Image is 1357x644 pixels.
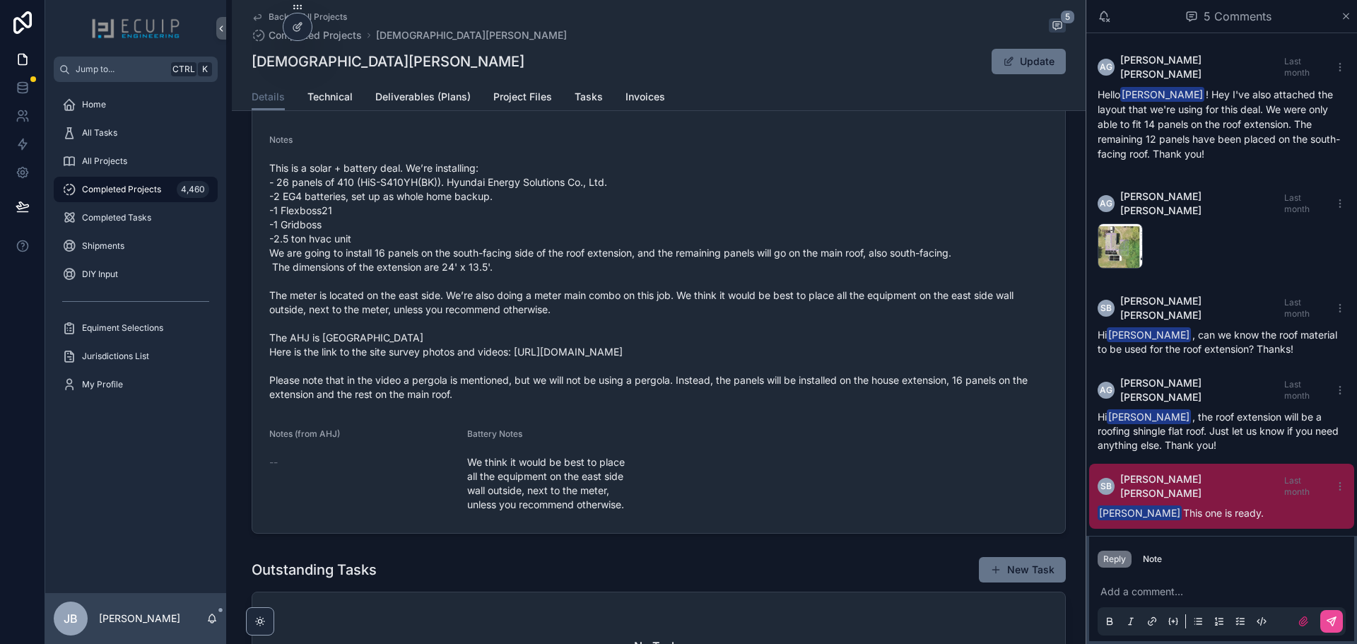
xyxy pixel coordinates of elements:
div: Note [1143,554,1162,565]
span: [PERSON_NAME] [1107,327,1191,342]
span: [PERSON_NAME] [PERSON_NAME] [1120,294,1284,322]
span: All Projects [82,156,127,167]
span: Notes (from AHJ) [269,428,340,439]
span: SB [1100,481,1112,492]
a: Completed Projects [252,28,362,42]
a: DIY Input [54,262,218,287]
span: Last month [1284,379,1310,401]
span: [PERSON_NAME] [PERSON_NAME] [1120,53,1284,81]
button: Update [992,49,1066,74]
button: 5 [1049,18,1066,35]
span: Back to All Projects [269,11,347,23]
span: [PERSON_NAME] [PERSON_NAME] [1120,189,1284,218]
span: Notes [269,134,293,145]
span: Battery Notes [467,428,522,439]
span: We think it would be best to place all the equipment on the east side wall outside, next to the m... [467,455,654,512]
a: My Profile [54,372,218,397]
span: DIY Input [82,269,118,280]
a: Tasks [575,84,603,112]
span: Ctrl [171,62,196,76]
span: My Profile [82,379,123,390]
a: All Tasks [54,120,218,146]
div: scrollable content [45,82,226,416]
a: Home [54,92,218,117]
span: Jump to... [76,64,165,75]
a: Details [252,84,285,111]
a: Deliverables (Plans) [375,84,471,112]
span: Project Files [493,90,552,104]
span: [PERSON_NAME] [1120,87,1204,102]
span: [PERSON_NAME] [1098,505,1182,520]
a: Shipments [54,233,218,259]
span: All Tasks [82,127,117,139]
span: [PERSON_NAME] [1107,409,1191,424]
a: Jurisdictions List [54,344,218,369]
span: Technical [307,90,353,104]
span: [PERSON_NAME] [PERSON_NAME] [1120,376,1284,404]
button: New Task [979,557,1066,582]
span: AG [1100,385,1112,396]
p: Hello ! Hey I've also attached the layout that we're using for this deal. We were only able to fi... [1098,87,1346,161]
a: Back to All Projects [252,11,347,23]
span: Hi , the roof extension will be a roofing shingle flat roof. Just let us know if you need anythin... [1098,411,1339,451]
span: -- [269,455,278,469]
span: AG [1100,62,1112,73]
span: Shipments [82,240,124,252]
span: Completed Projects [269,28,362,42]
a: [DEMOGRAPHIC_DATA][PERSON_NAME] [376,28,567,42]
img: App logo [91,17,180,40]
button: Reply [1098,551,1132,568]
p: [PERSON_NAME] [99,611,180,626]
span: SB [1100,303,1112,314]
span: Last month [1284,56,1310,78]
div: 4,460 [177,181,209,198]
span: Home [82,99,106,110]
span: This is a solar + battery deal. We’re installing: - 26 panels of 410 (HiS-S410YH(BK)). Hyundai En... [269,161,1048,402]
a: Project Files [493,84,552,112]
span: 5 Comments [1204,8,1271,25]
a: Equiment Selections [54,315,218,341]
span: [PERSON_NAME] [PERSON_NAME] [1120,472,1284,500]
span: JB [64,610,78,627]
span: AG [1100,198,1112,209]
button: Jump to...CtrlK [54,57,218,82]
a: Completed Tasks [54,205,218,230]
span: K [199,64,211,75]
span: Tasks [575,90,603,104]
button: Note [1137,551,1168,568]
a: Completed Projects4,460 [54,177,218,202]
span: Completed Tasks [82,212,151,223]
span: Details [252,90,285,104]
h1: [DEMOGRAPHIC_DATA][PERSON_NAME] [252,52,524,71]
span: Hi , can we know the roof material to be used for the roof extension? Thanks! [1098,329,1337,355]
a: All Projects [54,148,218,174]
span: 5 [1060,10,1075,24]
h1: Outstanding Tasks [252,560,377,580]
span: Equiment Selections [82,322,163,334]
a: Technical [307,84,353,112]
span: Last month [1284,475,1310,497]
span: Jurisdictions List [82,351,149,362]
span: Invoices [625,90,665,104]
span: This one is ready. [1098,507,1264,519]
span: Deliverables (Plans) [375,90,471,104]
a: Invoices [625,84,665,112]
span: Last month [1284,297,1310,319]
span: Last month [1284,192,1310,214]
span: Completed Projects [82,184,161,195]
